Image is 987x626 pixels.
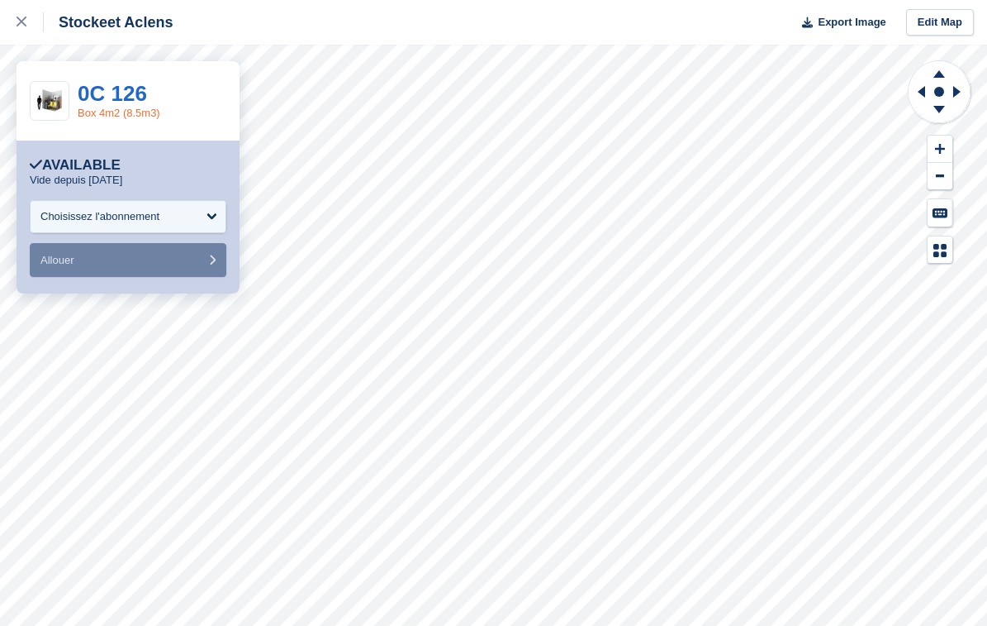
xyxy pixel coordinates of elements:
a: Edit Map [906,9,974,36]
button: Zoom Out [928,163,952,190]
button: Keyboard Shortcuts [928,199,952,227]
button: Export Image [792,9,886,36]
p: Vide depuis [DATE] [30,174,122,187]
button: Allouer [30,243,226,277]
span: Allouer [40,254,74,266]
div: Stockeet Aclens [44,12,173,32]
a: 0C 126 [78,81,147,106]
a: Box 4m2 (8.5m3) [78,107,160,119]
button: Zoom In [928,136,952,163]
span: Export Image [818,14,885,31]
button: Map Legend [928,237,952,264]
div: Choisissez l'abonnement [40,208,159,225]
img: 35-sqft-unit%202023-11-07%2015_55_00.jpg [31,87,69,116]
div: Available [30,157,121,174]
